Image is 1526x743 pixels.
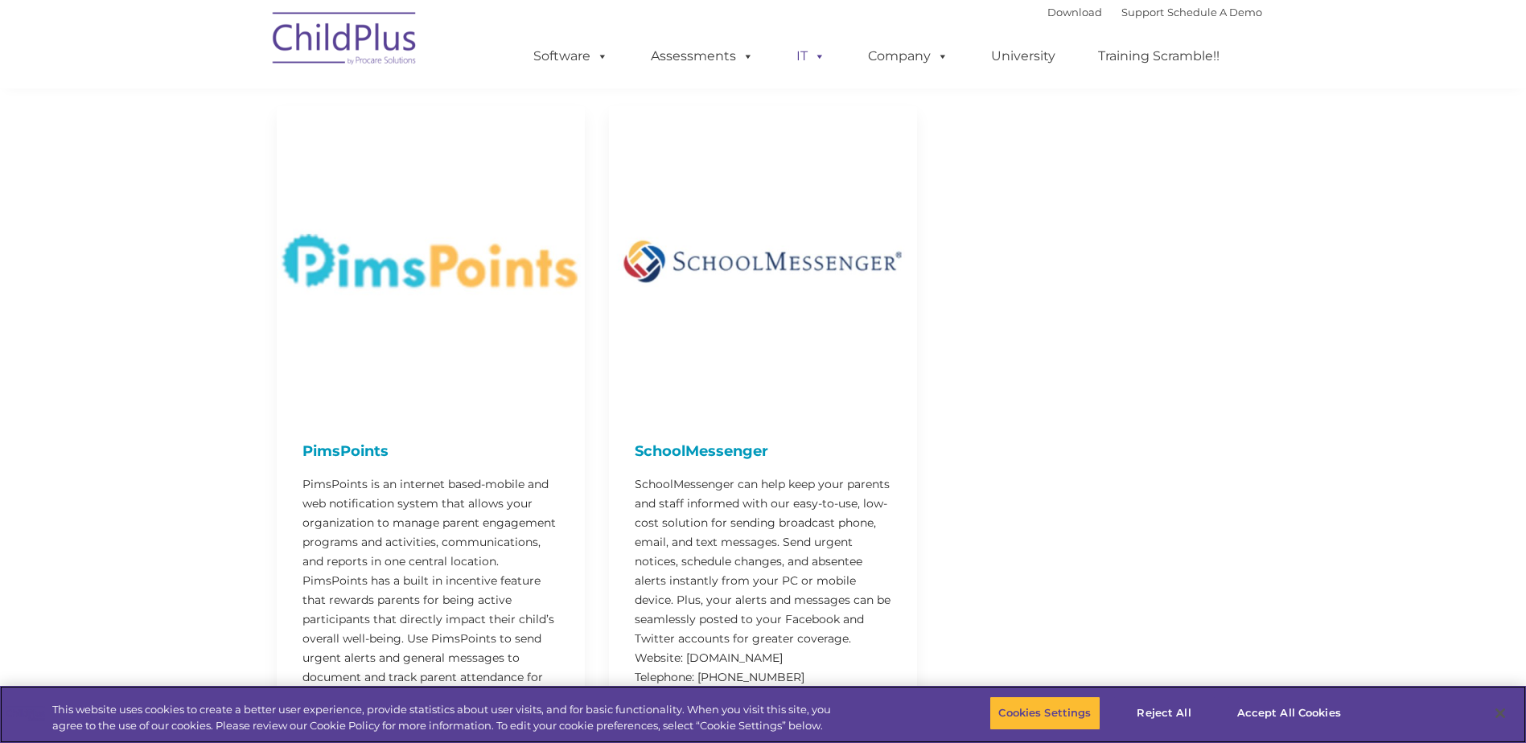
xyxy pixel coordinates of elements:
[635,440,891,462] h4: SchoolMessenger
[265,1,426,81] img: ChildPlus by Procare Solutions
[1121,6,1164,18] a: Support
[635,40,770,72] a: Assessments
[852,40,965,72] a: Company
[975,40,1071,72] a: University
[609,106,917,414] img: SchoolMessenger
[1167,6,1262,18] a: Schedule A Demo
[1114,696,1215,730] button: Reject All
[1483,696,1518,731] button: Close
[517,40,624,72] a: Software
[780,40,841,72] a: IT
[635,474,891,648] p: SchoolMessenger can help keep your parents and staff informed with our easy-to-use, low-cost solu...
[302,474,559,725] p: PimsPoints is an internet based-mobile and web notification system that allows your organization ...
[635,648,891,725] p: Website: [DOMAIN_NAME] Telephone: [PHONE_NUMBER] Email: [EMAIL_ADDRESS][DOMAIN_NAME] or [EMAIL_AD...
[302,440,559,462] h4: PimsPoints
[1082,40,1236,72] a: Training Scramble!!
[1228,696,1350,730] button: Accept All Cookies
[989,696,1100,730] button: Cookies Settings
[52,702,839,733] div: This website uses cookies to create a better user experience, provide statistics about user visit...
[1047,6,1102,18] a: Download
[1047,6,1262,18] font: |
[277,106,585,414] img: PimsPoints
